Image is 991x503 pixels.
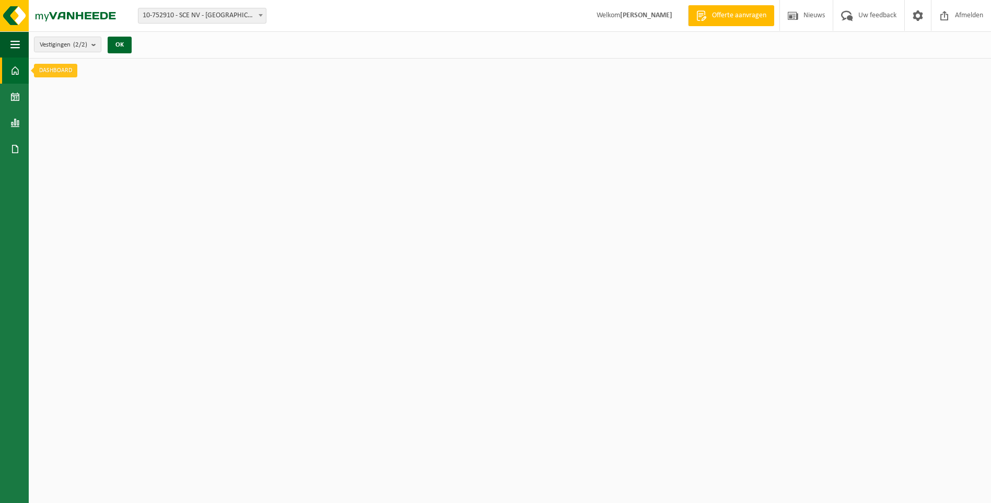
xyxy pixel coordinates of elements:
strong: [PERSON_NAME] [620,12,672,19]
count: (2/2) [73,41,87,48]
button: OK [108,37,132,53]
span: 10-752910 - SCE NV - LICHTERVELDE [138,8,266,23]
span: Offerte aanvragen [709,10,769,21]
button: Vestigingen(2/2) [34,37,101,52]
span: 10-752910 - SCE NV - LICHTERVELDE [138,8,266,24]
a: Offerte aanvragen [688,5,774,26]
span: Vestigingen [40,37,87,53]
